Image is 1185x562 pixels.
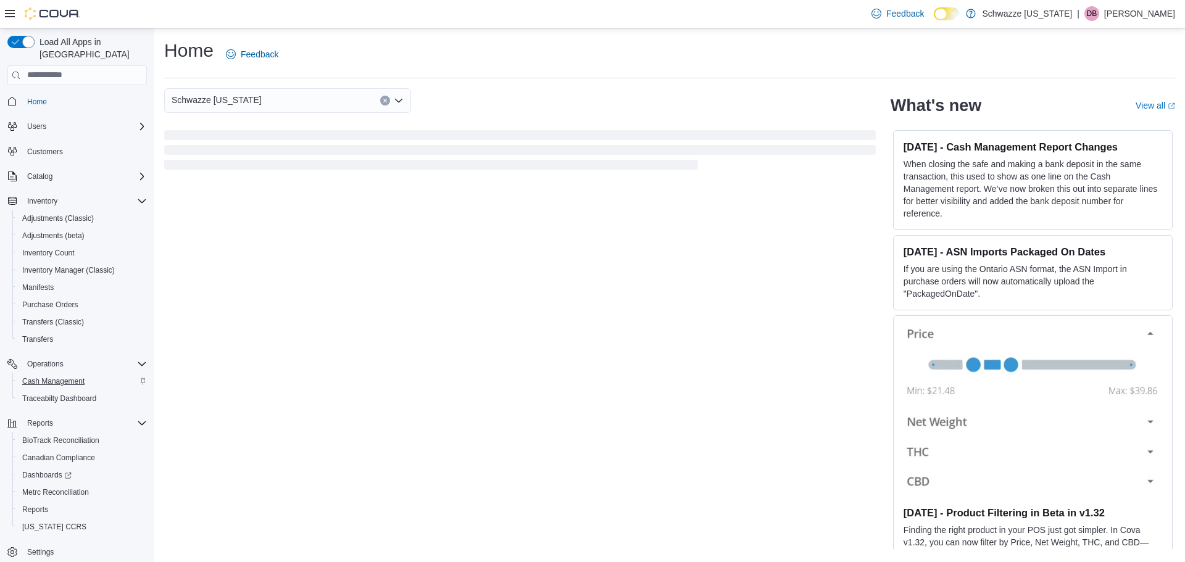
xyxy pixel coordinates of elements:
[17,246,147,260] span: Inventory Count
[12,279,152,296] button: Manifests
[17,280,59,295] a: Manifests
[17,211,147,226] span: Adjustments (Classic)
[17,280,147,295] span: Manifests
[12,210,152,227] button: Adjustments (Classic)
[17,485,94,500] a: Metrc Reconciliation
[241,48,278,60] span: Feedback
[22,94,147,109] span: Home
[17,519,147,534] span: Washington CCRS
[22,522,86,532] span: [US_STATE] CCRS
[17,374,147,389] span: Cash Management
[17,485,147,500] span: Metrc Reconciliation
[17,468,147,482] span: Dashboards
[17,468,77,482] a: Dashboards
[27,547,54,557] span: Settings
[22,265,115,275] span: Inventory Manager (Classic)
[934,7,960,20] input: Dark Mode
[17,332,147,347] span: Transfers
[886,7,924,20] span: Feedback
[17,263,120,278] a: Inventory Manager (Classic)
[17,332,58,347] a: Transfers
[22,544,147,560] span: Settings
[17,374,89,389] a: Cash Management
[22,119,147,134] span: Users
[17,297,147,312] span: Purchase Orders
[172,93,262,107] span: Schwazze [US_STATE]
[2,93,152,110] button: Home
[12,390,152,407] button: Traceabilty Dashboard
[867,1,929,26] a: Feedback
[22,394,96,403] span: Traceabilty Dashboard
[164,133,876,172] span: Loading
[2,168,152,185] button: Catalog
[12,373,152,390] button: Cash Management
[35,36,147,60] span: Load All Apps in [GEOGRAPHIC_DATA]
[22,213,94,223] span: Adjustments (Classic)
[2,543,152,561] button: Settings
[27,171,52,181] span: Catalog
[380,96,390,105] button: Clear input
[2,355,152,373] button: Operations
[22,470,72,480] span: Dashboards
[27,122,46,131] span: Users
[17,263,147,278] span: Inventory Manager (Classic)
[17,391,101,406] a: Traceabilty Dashboard
[12,518,152,535] button: [US_STATE] CCRS
[1087,6,1097,21] span: DB
[982,6,1072,21] p: Schwazze [US_STATE]
[22,416,58,431] button: Reports
[22,144,147,159] span: Customers
[27,418,53,428] span: Reports
[12,501,152,518] button: Reports
[22,144,68,159] a: Customers
[17,519,91,534] a: [US_STATE] CCRS
[394,96,404,105] button: Open list of options
[12,331,152,348] button: Transfers
[2,118,152,135] button: Users
[904,246,1162,258] h3: [DATE] - ASN Imports Packaged On Dates
[2,415,152,432] button: Reports
[1077,6,1079,21] p: |
[904,141,1162,153] h3: [DATE] - Cash Management Report Changes
[22,94,52,109] a: Home
[12,449,152,466] button: Canadian Compliance
[25,7,80,20] img: Cova
[221,42,283,67] a: Feedback
[12,432,152,449] button: BioTrack Reconciliation
[12,466,152,484] a: Dashboards
[17,391,147,406] span: Traceabilty Dashboard
[27,147,63,157] span: Customers
[17,502,147,517] span: Reports
[17,297,83,312] a: Purchase Orders
[17,211,99,226] a: Adjustments (Classic)
[17,433,104,448] a: BioTrack Reconciliation
[27,196,57,206] span: Inventory
[12,244,152,262] button: Inventory Count
[22,416,147,431] span: Reports
[17,315,89,329] a: Transfers (Classic)
[22,505,48,514] span: Reports
[22,487,89,497] span: Metrc Reconciliation
[22,334,53,344] span: Transfers
[1136,101,1175,110] a: View allExternal link
[12,296,152,313] button: Purchase Orders
[22,545,59,560] a: Settings
[904,158,1162,220] p: When closing the safe and making a bank deposit in the same transaction, this used to show as one...
[22,194,147,209] span: Inventory
[22,317,84,327] span: Transfers (Classic)
[164,38,214,63] h1: Home
[22,248,75,258] span: Inventory Count
[1104,6,1175,21] p: [PERSON_NAME]
[17,502,53,517] a: Reports
[17,246,80,260] a: Inventory Count
[22,169,57,184] button: Catalog
[12,227,152,244] button: Adjustments (beta)
[12,262,152,279] button: Inventory Manager (Classic)
[891,96,981,115] h2: What's new
[17,228,147,243] span: Adjustments (beta)
[12,484,152,501] button: Metrc Reconciliation
[22,194,62,209] button: Inventory
[17,450,147,465] span: Canadian Compliance
[22,357,147,371] span: Operations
